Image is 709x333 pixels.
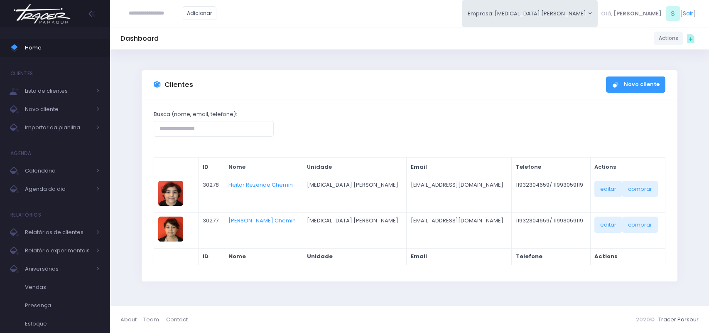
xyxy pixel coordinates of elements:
[143,311,166,328] a: Team
[303,158,407,177] th: Unidade
[183,6,217,20] a: Adicionar
[590,248,665,265] th: Actions
[10,145,32,162] h4: Agenda
[613,10,662,18] span: [PERSON_NAME]
[407,212,512,248] td: [EMAIL_ADDRESS][DOMAIN_NAME]
[25,318,100,329] span: Estoque
[683,9,693,18] a: Sair
[228,181,293,189] a: Heitor Rezende Chemin
[622,217,658,232] a: comprar
[407,177,512,212] td: [EMAIL_ADDRESS][DOMAIN_NAME]
[303,248,407,265] th: Unidade
[154,110,237,118] label: Busca (nome, email, telefone):
[407,248,512,265] th: Email
[512,212,590,248] td: 11932304659/ 11993059119
[224,248,303,265] th: Nome
[606,76,665,93] a: Novo cliente
[25,245,91,256] span: Relatório experimentais
[666,6,680,21] span: S
[598,4,699,23] div: [ ]
[622,181,658,197] a: comprar
[658,316,699,323] a: Tracer Parkour
[199,177,224,212] td: 30278
[120,311,143,328] a: About
[228,217,296,224] a: [PERSON_NAME] Chemin
[10,207,41,223] h4: Relatórios
[407,158,512,177] th: Email
[303,177,407,212] td: [MEDICAL_DATA] [PERSON_NAME]
[25,86,91,96] span: Lista de clientes
[636,316,655,323] span: 2020©
[25,227,91,238] span: Relatórios de clientes
[303,212,407,248] td: [MEDICAL_DATA] [PERSON_NAME]
[25,165,91,176] span: Calendário
[25,184,91,195] span: Agenda do dia
[25,122,91,133] span: Importar da planilha
[25,300,100,311] span: Presença
[25,264,91,274] span: Aniversários
[590,158,665,177] th: Actions
[25,282,100,293] span: Vendas
[594,217,622,232] a: editar
[164,81,193,89] h3: Clientes
[199,158,224,177] th: ID
[120,35,159,43] h5: Dashboard
[199,248,224,265] th: ID
[601,10,612,18] span: Olá,
[512,177,590,212] td: 11932304659/ 11993059119
[224,158,303,177] th: Nome
[654,32,683,45] a: Actions
[10,65,33,82] h4: Clientes
[512,158,590,177] th: Telefone
[25,104,91,115] span: Novo cliente
[199,212,224,248] td: 30277
[25,42,100,53] span: Home
[512,248,590,265] th: Telefone
[594,181,622,197] a: editar
[166,311,188,328] a: Contact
